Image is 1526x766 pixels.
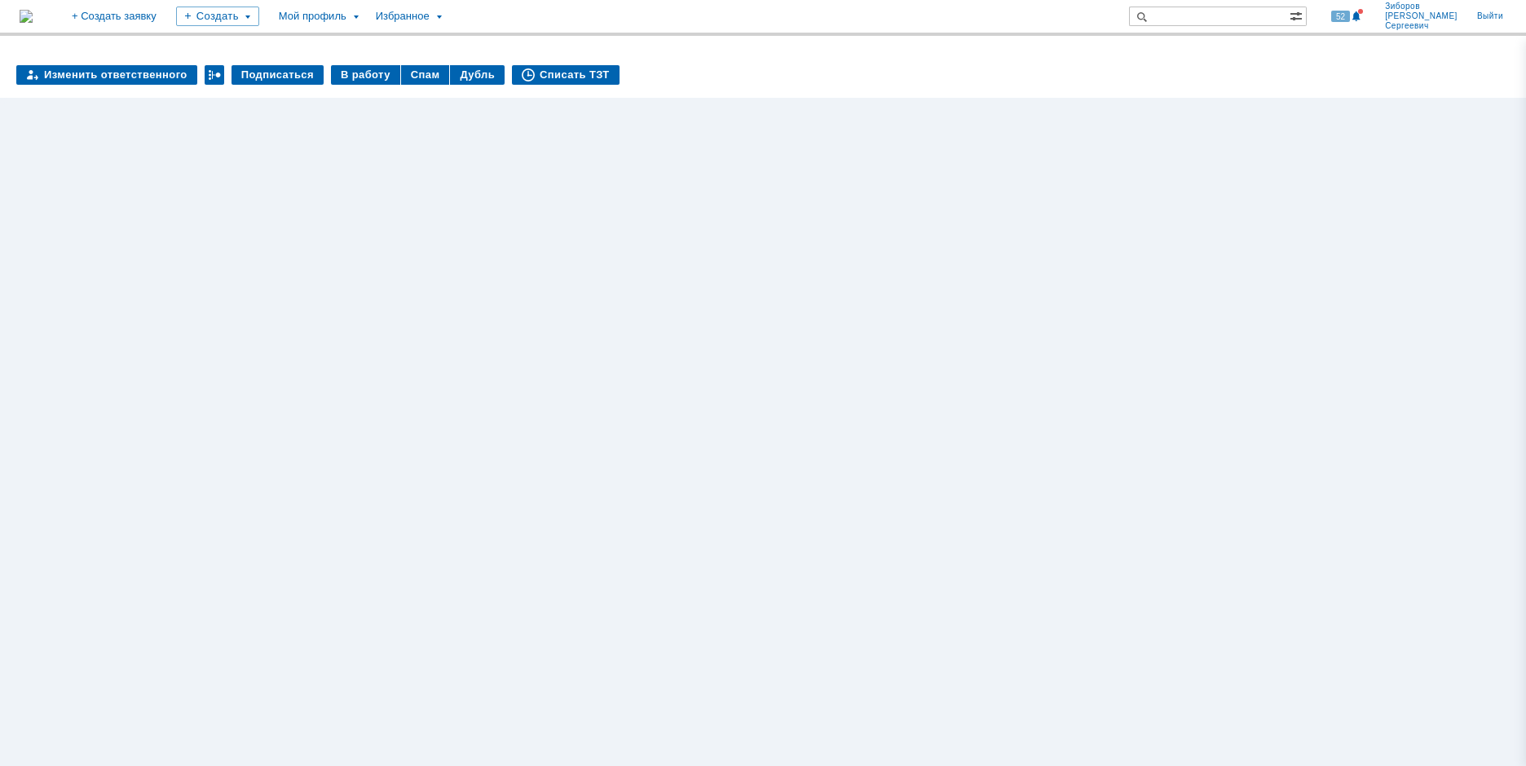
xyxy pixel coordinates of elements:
span: 52 [1331,11,1350,22]
div: Создать [176,7,259,26]
a: Перейти на домашнюю страницу [20,10,33,23]
span: [PERSON_NAME] [1385,11,1458,21]
span: Сергеевич [1385,21,1458,31]
img: logo [20,10,33,23]
span: Зиборов [1385,2,1458,11]
div: Работа с массовостью [205,65,224,85]
span: Расширенный поиск [1290,7,1306,23]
